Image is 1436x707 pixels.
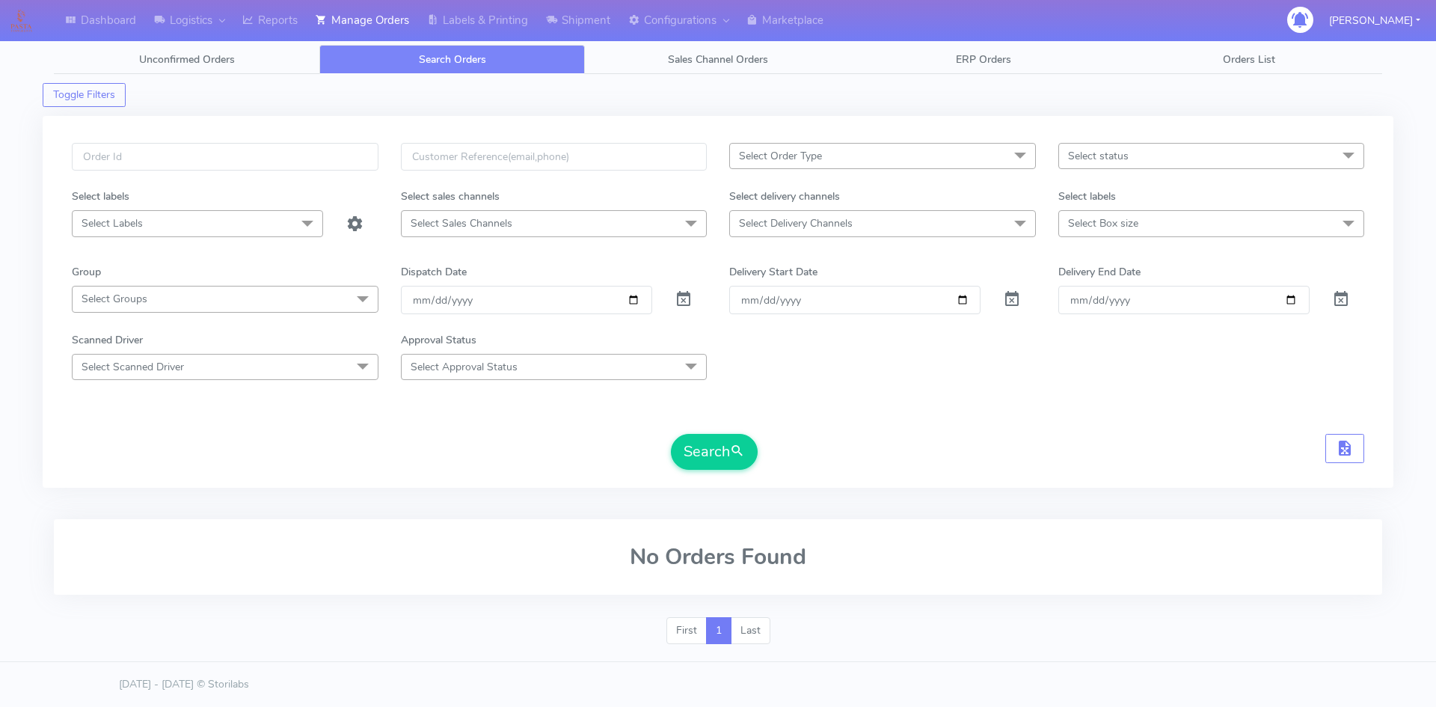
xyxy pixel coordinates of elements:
[401,143,708,171] input: Customer Reference(email,phone)
[72,332,143,348] label: Scanned Driver
[72,143,378,171] input: Order Id
[401,189,500,204] label: Select sales channels
[729,264,817,280] label: Delivery Start Date
[1318,5,1432,36] button: [PERSON_NAME]
[43,83,126,107] button: Toggle Filters
[671,434,758,470] button: Search
[729,189,840,204] label: Select delivery channels
[139,52,235,67] span: Unconfirmed Orders
[1068,149,1129,163] span: Select status
[1223,52,1275,67] span: Orders List
[1068,216,1138,230] span: Select Box size
[82,216,143,230] span: Select Labels
[956,52,1011,67] span: ERP Orders
[72,189,129,204] label: Select labels
[411,216,512,230] span: Select Sales Channels
[739,216,853,230] span: Select Delivery Channels
[739,149,822,163] span: Select Order Type
[401,264,467,280] label: Dispatch Date
[411,360,518,374] span: Select Approval Status
[82,292,147,306] span: Select Groups
[82,360,184,374] span: Select Scanned Driver
[401,332,476,348] label: Approval Status
[1058,264,1141,280] label: Delivery End Date
[54,45,1382,74] ul: Tabs
[706,617,731,644] a: 1
[668,52,768,67] span: Sales Channel Orders
[419,52,486,67] span: Search Orders
[1058,189,1116,204] label: Select labels
[72,264,101,280] label: Group
[72,545,1364,569] h2: No Orders Found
